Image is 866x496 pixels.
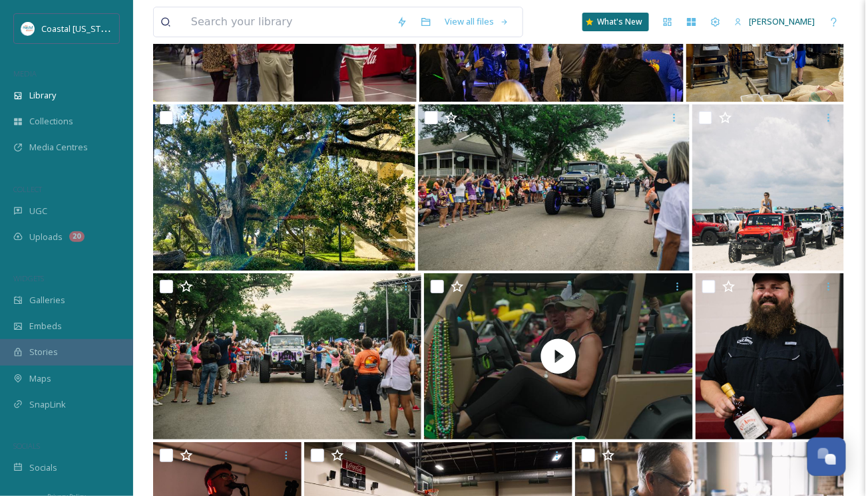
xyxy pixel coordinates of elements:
[29,346,58,358] span: Stories
[696,273,844,439] img: Taste of Long Beach-21.jpg
[728,9,822,35] a: [PERSON_NAME]
[29,372,51,385] span: Maps
[807,437,846,476] button: Open Chat
[13,441,40,451] span: SOCIALS
[418,104,690,271] img: Jeep-n the Coast-29.jpg
[438,9,516,35] a: View all files
[29,231,63,243] span: Uploads
[750,15,815,27] span: [PERSON_NAME]
[692,104,843,271] img: Jeep-n the Coast-1.jpg
[184,7,390,37] input: Search your library
[153,273,421,439] img: Jeep-n the Coast-39.jpg
[582,13,649,31] a: What's New
[29,398,66,411] span: SnapLink
[29,141,88,154] span: Media Centres
[29,205,47,217] span: UGC
[29,294,65,307] span: Galleries
[69,231,85,242] div: 20
[13,184,42,194] span: COLLECT
[424,273,692,439] img: thumbnail
[29,115,73,128] span: Collections
[153,104,415,271] img: FriendshipTree5_LongBeach_2021_CB.jpg
[21,22,35,35] img: download%20%281%29.jpeg
[13,68,37,78] span: MEDIA
[29,461,57,474] span: Socials
[29,320,62,332] span: Embeds
[41,22,118,35] span: Coastal [US_STATE]
[13,273,44,283] span: WIDGETS
[29,89,56,102] span: Library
